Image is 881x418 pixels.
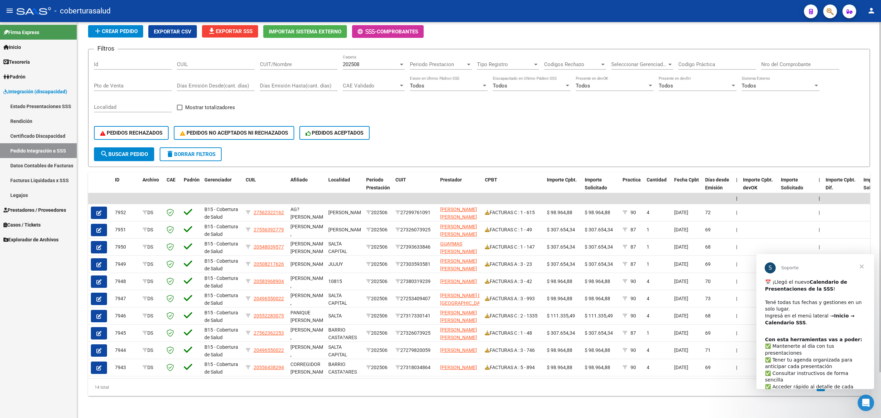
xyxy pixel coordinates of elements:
[142,209,161,217] div: DS
[852,384,866,391] a: go to last page
[290,224,327,237] span: [PERSON_NAME] ,
[328,327,357,341] span: BARRIO CASTA?ARES
[781,177,803,198] span: Importe Solicitado devOK
[778,173,816,203] datatable-header-cell: Importe Solicitado devOK
[823,173,861,203] datatable-header-cell: Importe Cpbt. Dif.
[184,177,200,182] span: Padrón
[204,224,238,237] span: B15 - Cobertura de Salud
[611,61,667,67] span: Seleccionar Gerenciador
[630,227,636,232] span: 87
[328,313,342,318] span: SALTA
[94,126,169,140] button: PEDIDOS RECHAZADOS
[736,365,737,370] span: |
[140,173,164,203] datatable-header-cell: Archivo
[88,25,143,38] button: Crear Pedido
[440,241,477,254] span: GUAYMAS [PERSON_NAME]
[674,227,688,232] span: [DATE]
[243,173,288,203] datatable-header-cell: CUIL
[100,150,108,158] mat-icon: search
[254,330,284,336] span: 27562362253
[202,173,243,203] datatable-header-cell: Gerenciador
[269,29,341,35] span: Importar Sistema Externo
[366,364,390,372] div: 202506
[54,3,110,19] span: - coberturasalud
[674,313,688,318] span: [DATE]
[647,261,649,267] span: 1
[115,295,137,303] div: 7947
[647,227,649,232] span: 1
[164,173,181,203] datatable-header-cell: CAE
[547,365,572,370] span: $ 98.964,88
[582,173,620,203] datatable-header-cell: Importe Solicitado
[115,243,137,251] div: 7950
[204,275,238,289] span: B15 - Cobertura de Salud
[816,173,823,203] datatable-header-cell: |
[547,347,572,353] span: $ 98.964,88
[328,293,347,306] span: SALTA CAPITAL
[377,29,418,35] span: Comprobantes
[142,329,161,337] div: DS
[142,177,159,182] span: Archivo
[630,365,636,370] span: 90
[585,261,613,267] span: $ 307.654,34
[3,43,21,51] span: Inicio
[440,224,477,237] span: [PERSON_NAME] [PERSON_NAME]
[328,227,365,232] span: [PERSON_NAME]
[819,177,820,182] span: |
[736,296,737,301] span: |
[328,210,365,215] span: [PERSON_NAME]
[736,196,737,201] span: |
[493,83,507,89] span: Todos
[395,329,435,337] div: 27326073925
[736,330,737,336] span: |
[647,244,649,250] span: 1
[647,296,649,301] span: 4
[166,151,215,157] span: Borrar Filtros
[328,261,343,267] span: JUJUY
[115,346,137,354] div: 7944
[395,177,406,182] span: CUIT
[154,29,191,35] span: Exportar CSV
[288,173,326,203] datatable-header-cell: Afiliado
[647,279,649,284] span: 4
[246,177,256,182] span: CUIL
[6,7,14,15] mat-icon: menu
[705,177,729,190] span: Días desde Emisión
[254,279,284,284] span: 20583968904
[142,260,161,268] div: DS
[167,177,176,182] span: CAE
[674,177,699,182] span: Fecha Cpbt
[142,346,161,354] div: DS
[395,209,435,217] div: 27299761091
[858,395,874,411] iframe: Intercom live chat
[585,244,613,250] span: $ 307.654,34
[674,261,688,267] span: [DATE]
[115,364,137,372] div: 7943
[705,365,711,370] span: 69
[328,344,347,358] span: SALTA CAPITAL
[544,173,582,203] datatable-header-cell: Importe Cpbt.
[585,210,610,215] span: $ 98.964,88
[9,82,109,163] div: ​✅ Mantenerte al día con tus presentaciones ✅ Tener tu agenda organizada para anticipar cada pres...
[819,210,820,215] span: |
[674,279,688,284] span: [DATE]
[736,313,737,318] span: |
[290,327,327,341] span: [PERSON_NAME] ,
[254,210,284,215] span: 27562322162
[485,295,541,303] div: FACTURAS A : 3 - 993
[705,261,711,267] span: 69
[328,362,357,375] span: BARRIO CASTA?ARES
[630,279,636,284] span: 90
[254,244,284,250] span: 20548039577
[802,384,815,391] a: go to previous page
[180,130,288,136] span: PEDIDOS NO ACEPTADOS NI RECHAZADOS
[94,27,102,35] mat-icon: add
[142,312,161,320] div: DS
[115,209,137,217] div: 7952
[705,330,711,336] span: 69
[290,362,327,383] span: CORREGIDOR [PERSON_NAME] ,
[440,347,477,353] span: [PERSON_NAME]
[290,310,327,331] span: PANIQUE [PERSON_NAME] ,
[352,25,424,38] button: -Comprobantes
